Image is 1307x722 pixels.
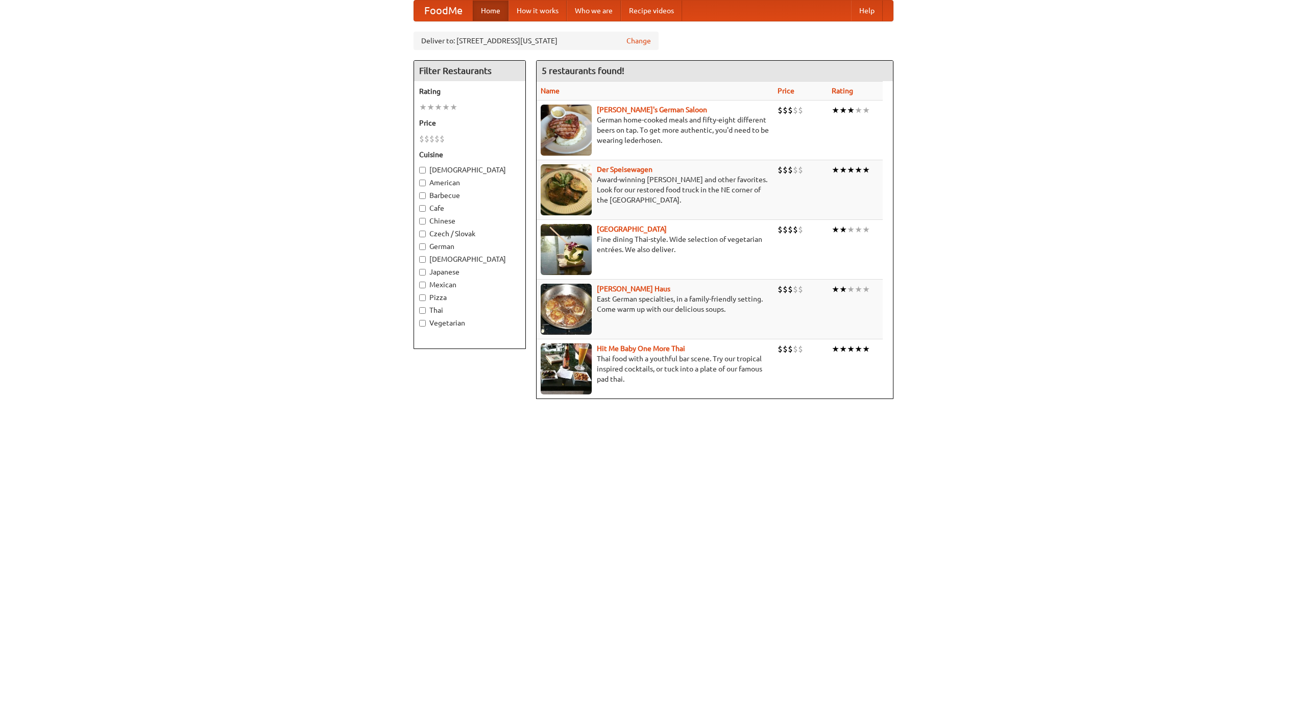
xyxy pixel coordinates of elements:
label: Thai [419,305,520,315]
input: Barbecue [419,192,426,199]
li: $ [798,224,803,235]
li: ★ [855,224,862,235]
a: Who we are [567,1,621,21]
label: Mexican [419,280,520,290]
li: ★ [862,343,870,355]
a: Recipe videos [621,1,682,21]
li: $ [783,224,788,235]
input: American [419,180,426,186]
li: ★ [855,343,862,355]
li: $ [793,164,798,176]
li: $ [419,133,424,144]
input: [DEMOGRAPHIC_DATA] [419,256,426,263]
li: $ [778,164,783,176]
li: $ [778,224,783,235]
li: $ [783,164,788,176]
li: ★ [862,164,870,176]
li: $ [783,105,788,116]
img: satay.jpg [541,224,592,275]
h5: Rating [419,86,520,96]
li: $ [798,284,803,295]
a: Change [626,36,651,46]
a: FoodMe [414,1,473,21]
a: How it works [509,1,567,21]
img: babythai.jpg [541,343,592,394]
li: ★ [862,224,870,235]
li: $ [793,343,798,355]
li: $ [793,105,798,116]
li: ★ [442,102,450,113]
li: ★ [839,224,847,235]
li: $ [788,343,793,355]
ng-pluralize: 5 restaurants found! [542,66,624,76]
input: Vegetarian [419,320,426,327]
img: kohlhaus.jpg [541,284,592,335]
li: $ [440,133,445,144]
li: $ [793,284,798,295]
li: $ [783,284,788,295]
li: ★ [855,284,862,295]
li: ★ [862,105,870,116]
li: $ [434,133,440,144]
li: ★ [839,105,847,116]
li: ★ [847,343,855,355]
li: ★ [855,164,862,176]
li: $ [424,133,429,144]
label: Japanese [419,267,520,277]
li: ★ [839,343,847,355]
p: German home-cooked meals and fifty-eight different beers on tap. To get more authentic, you'd nee... [541,115,769,145]
input: [DEMOGRAPHIC_DATA] [419,167,426,173]
li: ★ [832,105,839,116]
li: ★ [832,343,839,355]
p: Thai food with a youthful bar scene. Try our tropical inspired cocktails, or tuck into a plate of... [541,354,769,384]
input: Thai [419,307,426,314]
li: $ [798,105,803,116]
li: ★ [419,102,427,113]
li: ★ [450,102,457,113]
h5: Price [419,118,520,128]
li: $ [788,224,793,235]
a: Home [473,1,509,21]
li: ★ [847,105,855,116]
label: [DEMOGRAPHIC_DATA] [419,165,520,175]
img: speisewagen.jpg [541,164,592,215]
li: ★ [862,284,870,295]
label: American [419,178,520,188]
li: $ [788,164,793,176]
input: Cafe [419,205,426,212]
a: [GEOGRAPHIC_DATA] [597,225,667,233]
p: East German specialties, in a family-friendly setting. Come warm up with our delicious soups. [541,294,769,314]
p: Fine dining Thai-style. Wide selection of vegetarian entrées. We also deliver. [541,234,769,255]
a: Hit Me Baby One More Thai [597,344,685,353]
label: Cafe [419,203,520,213]
a: Rating [832,87,853,95]
li: $ [429,133,434,144]
a: [PERSON_NAME]'s German Saloon [597,106,707,114]
input: Japanese [419,269,426,276]
label: Czech / Slovak [419,229,520,239]
a: Name [541,87,560,95]
li: ★ [855,105,862,116]
label: Pizza [419,292,520,303]
li: ★ [839,164,847,176]
li: ★ [434,102,442,113]
input: Chinese [419,218,426,225]
h5: Cuisine [419,150,520,160]
li: $ [798,164,803,176]
li: ★ [847,164,855,176]
label: Barbecue [419,190,520,201]
li: $ [778,284,783,295]
a: Der Speisewagen [597,165,652,173]
li: $ [788,105,793,116]
label: German [419,241,520,252]
label: Vegetarian [419,318,520,328]
li: $ [788,284,793,295]
p: Award-winning [PERSON_NAME] and other favorites. Look for our restored food truck in the NE corne... [541,175,769,205]
a: Price [778,87,794,95]
li: ★ [832,224,839,235]
a: Help [851,1,883,21]
input: Mexican [419,282,426,288]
